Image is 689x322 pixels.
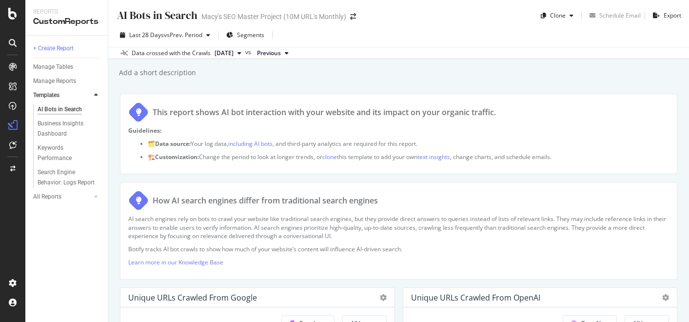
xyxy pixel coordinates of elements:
[155,140,191,148] strong: Data source:
[33,62,73,72] div: Manage Tables
[33,62,101,72] a: Manage Tables
[411,293,540,302] div: Unique URLs Crawled from OpenAI
[128,126,161,135] strong: Guidelines:
[120,182,677,280] div: How AI search engines differ from traditional search enginesAI search engines rely on bots to cra...
[33,90,59,101] div: Templates
[128,215,669,240] p: AI search engines rely on bots to crawl your website like traditional search engines, but they pr...
[164,31,202,39] span: vs Prev. Period
[211,47,245,59] button: [DATE]
[222,27,268,43] button: Segments
[38,167,101,188] a: Search Engine Behavior: Logs Report
[322,153,337,161] a: clone
[38,143,101,163] a: Keywords Performance
[33,192,91,202] a: All Reports
[153,107,496,118] div: This report shows AI bot interaction with your website and its impact on your organic traffic.
[656,289,679,312] iframe: Intercom live chat
[38,143,92,163] div: Keywords Performance
[148,140,669,148] p: 🗂️ Your log data, , and third-party analytics are required for this report.
[155,153,199,161] strong: Customization:
[417,153,450,161] a: text insights
[38,104,82,115] div: AI Bots in Search
[245,48,253,57] span: vs
[599,11,641,20] div: Schedule Email
[33,43,101,54] a: + Create Report
[38,119,94,139] div: Business Insights Dashboard
[128,245,669,253] p: Botify tracks AI bot crawls to show how much of your website’s content will influence AI-driven s...
[33,16,100,27] div: CustomReports
[38,119,101,139] a: Business Insights Dashboard
[257,49,281,58] span: Previous
[120,94,677,174] div: This report shows AI bot interaction with your website and its impact on your organic traffic.Gui...
[33,76,101,86] a: Manage Reports
[132,49,211,58] div: Data crossed with the Crawls
[649,8,681,23] button: Export
[116,8,197,23] div: AI Bots in Search
[253,47,293,59] button: Previous
[33,8,100,16] div: Reports
[550,11,566,20] div: Clone
[128,293,257,302] div: Unique URLs Crawled from Google
[664,11,681,20] div: Export
[33,192,61,202] div: All Reports
[201,12,346,21] div: Macy's SEO Master Project (10M URL's Monthly)
[129,31,164,39] span: Last 28 Days
[33,76,76,86] div: Manage Reports
[33,90,91,101] a: Templates
[237,31,264,39] span: Segments
[148,153,669,161] p: 🏗️ Change the period to look at longer trends, or this template to add your own , change charts, ...
[118,68,196,78] div: Add a short description
[38,167,95,188] div: Search Engine Behavior: Logs Report
[215,49,234,58] span: 2025 Sep. 4th
[350,13,356,20] div: arrow-right-arrow-left
[33,43,74,54] div: + Create Report
[116,27,214,43] button: Last 28 DaysvsPrev. Period
[153,195,378,206] div: How AI search engines differ from traditional search engines
[586,8,641,23] button: Schedule Email
[228,140,273,148] a: including AI bots
[128,258,223,266] a: Learn more in our Knowledge Base
[38,104,101,115] a: AI Bots in Search
[537,8,577,23] button: Clone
